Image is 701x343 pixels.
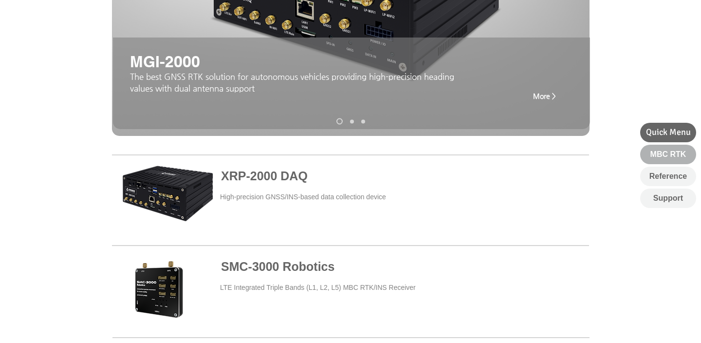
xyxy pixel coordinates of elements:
span: More > [533,92,556,100]
div: Quick Menu [640,123,696,142]
a: MBC RTK [640,145,696,164]
a: Support [640,189,696,208]
a: LTE Integrated Triple Bands (L1, L2, L5) MBC RTK/INS Receiver [220,284,416,291]
iframe: Wix Chat [521,301,701,343]
span: Support [653,193,683,204]
a: XRP-2000 [350,119,354,123]
nav: Slides [333,118,369,125]
a: XRP-2000 DAQ [336,118,343,125]
a: MGI-2000 [361,119,365,123]
a: More > [525,86,564,106]
span: Reference [649,171,687,182]
span: MGI-2000 [130,52,200,71]
span: MBC RTK [650,149,686,160]
span: Quick Menu [646,126,691,138]
a: Reference [640,167,696,186]
span: The best GNSS RTK solution for autonomous vehicles providing high-precision heading values with d... [130,72,454,93]
a: SMC-3000 Robotics [221,260,334,273]
span: ​ [130,72,454,93]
